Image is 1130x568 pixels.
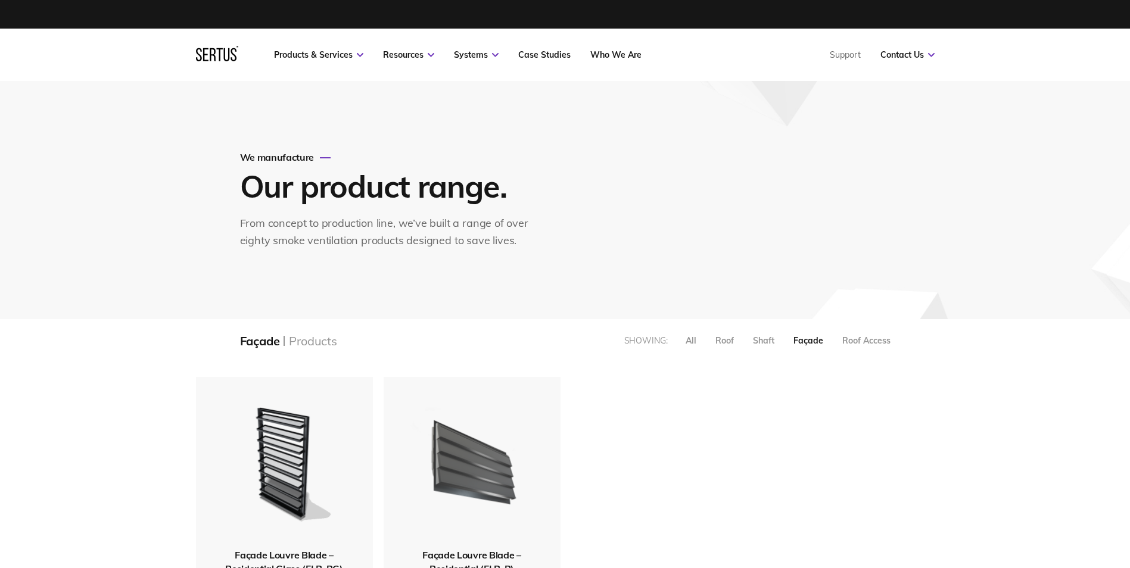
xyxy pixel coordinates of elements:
div: All [686,335,696,346]
div: Shaft [753,335,774,346]
a: Case Studies [518,49,571,60]
div: We manufacture [240,151,541,163]
div: Roof Access [842,335,891,346]
div: Façade [793,335,823,346]
h1: Our product range. [240,167,538,205]
a: Systems [454,49,499,60]
div: Showing: [624,335,668,346]
a: Resources [383,49,434,60]
a: Who We Are [590,49,642,60]
iframe: Chat Widget [916,430,1130,568]
a: Support [830,49,861,60]
a: Contact Us [880,49,935,60]
div: From concept to production line, we’ve built a range of over eighty smoke ventilation products de... [240,215,541,249]
a: Products & Services [274,49,363,60]
div: Roof [715,335,734,346]
div: Façade [240,333,280,348]
div: Products [289,333,337,348]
